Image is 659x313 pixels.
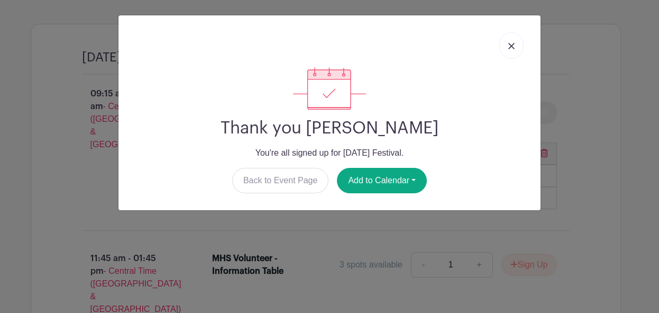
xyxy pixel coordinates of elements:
img: signup_complete-c468d5dda3e2740ee63a24cb0ba0d3ce5d8a4ecd24259e683200fb1569d990c8.svg [293,67,366,110]
button: Add to Calendar [337,168,427,193]
a: Back to Event Page [232,168,329,193]
img: close_button-5f87c8562297e5c2d7936805f587ecaba9071eb48480494691a3f1689db116b3.svg [508,43,515,49]
h2: Thank you [PERSON_NAME] [127,118,532,138]
p: You're all signed up for [DATE] Festival. [127,147,532,159]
